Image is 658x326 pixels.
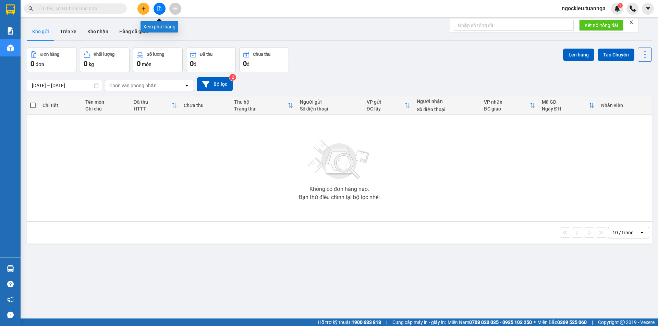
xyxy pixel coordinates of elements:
[42,103,78,108] div: Chi tiết
[367,106,405,112] div: ĐC lấy
[579,20,623,31] button: Kết nối tổng đài
[142,62,151,67] span: món
[454,20,574,31] input: Nhập số tổng đài
[141,6,146,11] span: plus
[537,318,587,326] span: Miền Bắc
[386,318,387,326] span: |
[318,318,381,326] span: Hỗ trợ kỹ thuật:
[147,52,164,57] div: Số lượng
[130,96,181,115] th: Toggle SortBy
[448,318,532,326] span: Miền Nam
[645,5,651,12] span: caret-down
[557,320,587,325] strong: 0369 525 060
[639,230,645,235] svg: open
[134,106,172,112] div: HTTT
[563,49,594,61] button: Lên hàng
[89,62,94,67] span: kg
[28,6,33,11] span: search
[6,4,15,15] img: logo-vxr
[229,74,236,81] sup: 2
[7,27,14,35] img: solution-icon
[309,186,369,192] div: Không có đơn hàng nào.
[247,62,249,67] span: đ
[243,60,247,68] span: 0
[300,99,360,105] div: Người gửi
[417,107,477,112] div: Số điện thoại
[173,6,178,11] span: aim
[300,106,360,112] div: Số điện thoại
[630,5,636,12] img: phone-icon
[184,83,190,88] svg: open
[392,318,446,326] span: Cung cấp máy in - giấy in:
[85,106,127,112] div: Ghi chú
[417,99,477,104] div: Người nhận
[7,281,14,287] span: question-circle
[154,3,166,15] button: file-add
[480,96,538,115] th: Toggle SortBy
[141,21,178,32] div: Xem phơi hàng
[133,48,183,72] button: Số lượng0món
[601,103,648,108] div: Nhân viên
[7,265,14,272] img: warehouse-icon
[85,99,127,105] div: Tên món
[40,52,59,57] div: Đơn hàng
[629,20,634,25] span: close
[157,6,162,11] span: file-add
[137,60,141,68] span: 0
[194,62,196,67] span: đ
[137,3,149,15] button: plus
[642,3,654,15] button: caret-down
[620,320,625,325] span: copyright
[234,99,288,105] div: Thu hộ
[27,80,102,91] input: Select a date range.
[234,106,288,112] div: Trạng thái
[134,99,172,105] div: Đã thu
[556,4,611,13] span: ngockieu.tuannga
[618,3,623,8] sup: 1
[484,106,529,112] div: ĐC giao
[614,5,620,12] img: icon-new-feature
[84,60,87,68] span: 0
[169,3,181,15] button: aim
[197,77,233,91] button: Bộ lọc
[469,320,532,325] strong: 0708 023 035 - 0935 103 250
[36,62,44,67] span: đơn
[598,49,634,61] button: Tạo Chuyến
[231,96,296,115] th: Toggle SortBy
[27,23,54,40] button: Kho gửi
[538,96,598,115] th: Toggle SortBy
[27,48,76,72] button: Đơn hàng0đơn
[190,60,194,68] span: 0
[253,52,270,57] div: Chưa thu
[80,48,130,72] button: Khối lượng0kg
[592,318,593,326] span: |
[305,136,374,184] img: svg+xml;base64,PHN2ZyBjbGFzcz0ibGlzdC1wbHVnX19zdmciIHhtbG5zPSJodHRwOi8vd3d3LnczLm9yZy8yMDAwL3N2Zy...
[94,52,114,57] div: Khối lượng
[619,3,621,8] span: 1
[7,44,14,52] img: warehouse-icon
[7,296,14,303] span: notification
[484,99,529,105] div: VP nhận
[352,320,381,325] strong: 1900 633 818
[542,99,589,105] div: Mã GD
[7,312,14,318] span: message
[54,23,82,40] button: Trên xe
[367,99,405,105] div: VP gửi
[542,106,589,112] div: Ngày ĐH
[200,52,212,57] div: Đã thu
[82,23,114,40] button: Kho nhận
[299,195,380,200] div: Bạn thử điều chỉnh lại bộ lọc nhé!
[239,48,289,72] button: Chưa thu0đ
[534,321,536,324] span: ⚪️
[186,48,236,72] button: Đã thu0đ
[363,96,414,115] th: Toggle SortBy
[38,5,119,12] input: Tìm tên, số ĐT hoặc mã đơn
[585,22,618,29] span: Kết nối tổng đài
[612,229,634,236] div: 10 / trang
[184,103,227,108] div: Chưa thu
[109,82,157,89] div: Chọn văn phòng nhận
[31,60,34,68] span: 0
[114,23,154,40] button: Hàng đã giao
